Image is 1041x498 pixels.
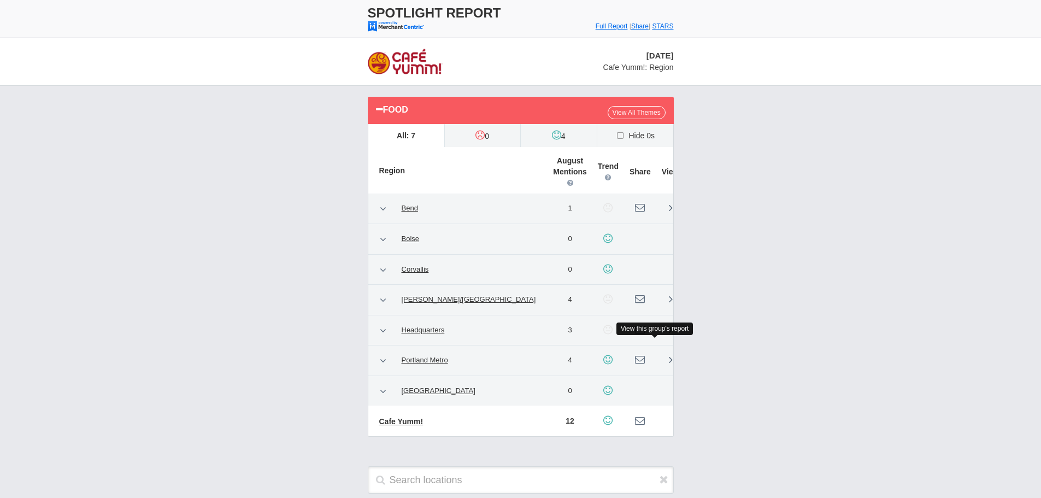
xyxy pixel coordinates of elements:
[368,21,424,32] img: mc-powered-by-logo-103.png
[548,345,592,376] td: 4
[548,315,592,345] td: 3
[395,260,436,279] a: Corvallis
[603,63,674,72] span: Cafe Yumm!: Region
[598,161,619,183] span: Trend
[368,49,443,74] img: stars-cafeyumm-logo-50.png
[548,376,592,406] td: 0
[630,22,631,30] span: |
[652,22,673,30] a: STARS
[368,124,444,147] label: All: 7
[649,22,650,30] span: |
[374,412,429,431] a: Cafe Yumm!
[548,194,592,224] td: 1
[548,254,592,285] td: 0
[395,351,455,370] a: Portland Metro
[596,22,628,30] a: Full Report
[616,323,693,335] div: View this group's report
[548,285,592,315] td: 4
[624,147,656,194] th: Share
[376,102,608,116] div: Food
[553,155,586,188] span: August Mentions
[656,147,685,194] th: View
[368,147,548,194] th: Region
[521,124,597,147] label: 4
[395,321,451,340] a: Headquarters
[597,124,673,147] label: Hide 0s
[631,22,649,30] a: Share
[548,224,592,254] td: 0
[379,416,424,427] span: Cafe Yumm!
[548,406,592,436] td: 12
[395,290,543,309] a: [PERSON_NAME]/[GEOGRAPHIC_DATA]
[395,230,426,249] a: Boise
[395,382,482,401] a: [GEOGRAPHIC_DATA]
[395,199,425,218] a: Bend
[608,106,666,119] a: View All Themes
[646,51,674,60] span: [DATE]
[445,124,521,147] label: 0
